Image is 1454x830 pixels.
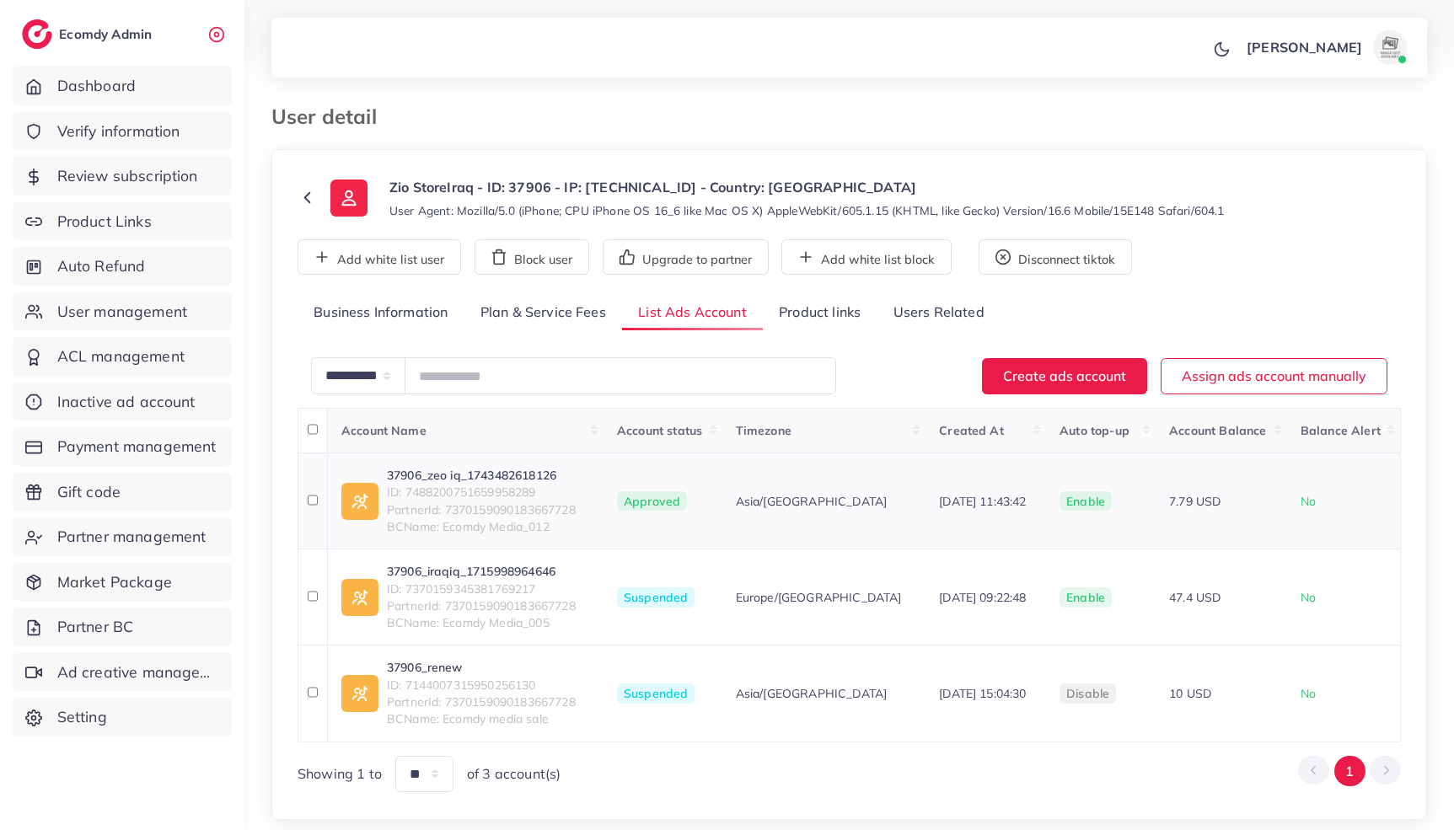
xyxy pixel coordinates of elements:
span: Suspended [617,683,695,704]
a: Auto Refund [13,247,232,286]
span: Account Balance [1169,423,1266,438]
a: 37906_renew [387,659,576,676]
span: 10 USD [1169,686,1211,701]
span: Asia/[GEOGRAPHIC_DATA] [736,685,888,702]
button: Add white list user [298,239,461,275]
span: Partner BC [57,616,134,638]
span: User management [57,301,187,323]
span: Europe/[GEOGRAPHIC_DATA] [736,589,902,606]
span: Asia/[GEOGRAPHIC_DATA] [736,493,888,510]
span: BCName: Ecomdy media sale [387,710,576,727]
span: Created At [939,423,1004,438]
span: 47.4 USD [1169,590,1221,605]
span: enable [1066,590,1105,605]
a: List Ads Account [622,295,763,331]
button: Go to page 1 [1334,756,1365,787]
a: Dashboard [13,67,232,105]
span: Auto Refund [57,255,146,277]
span: of 3 account(s) [467,764,561,784]
button: Block user [475,239,589,275]
a: 37906_iraqiq_1715998964646 [387,563,576,580]
span: Review subscription [57,165,198,187]
span: disable [1066,686,1109,701]
span: Verify information [57,120,180,142]
a: Ad creative management [13,653,232,692]
span: No [1301,590,1316,605]
span: [DATE] 15:04:30 [939,686,1026,701]
span: Suspended [617,587,695,608]
span: PartnerId: 7370159090183667728 [387,597,576,614]
button: Disconnect tiktok [979,239,1132,275]
span: ID: 7144007315950256130 [387,677,576,693]
span: Auto top-up [1060,423,1129,438]
h3: User detail [271,104,390,129]
a: Partner management [13,517,232,556]
button: Assign ads account manually [1161,358,1387,394]
span: No [1301,686,1316,701]
span: [DATE] 09:22:48 [939,590,1026,605]
span: 7.79 USD [1169,494,1221,509]
span: BCName: Ecomdy Media_005 [387,614,576,631]
a: Setting [13,698,232,736]
span: Payment management [57,436,217,458]
a: Verify information [13,112,232,151]
button: Upgrade to partner [603,239,769,275]
span: Dashboard [57,75,136,97]
a: Plan & Service Fees [464,295,622,331]
a: ACL management [13,337,232,376]
a: [PERSON_NAME]avatar [1237,30,1414,64]
h2: Ecomdy Admin [59,26,156,42]
span: ID: 7370159345381769217 [387,581,576,597]
a: Market Package [13,563,232,602]
button: Add white list block [781,239,952,275]
a: Review subscription [13,157,232,195]
a: Product links [763,295,877,331]
span: No [1301,494,1316,509]
span: Balance Alert [1301,423,1381,438]
img: ic-user-info.36bf1079.svg [330,179,368,217]
span: Setting [57,706,107,728]
span: enable [1066,494,1105,509]
a: Payment management [13,427,232,466]
span: ID: 7488200751659958289 [387,484,576,501]
span: Ad creative management [57,661,219,683]
span: Account Name [341,423,427,438]
a: logoEcomdy Admin [22,19,156,49]
span: [DATE] 11:43:42 [939,494,1026,509]
span: Gift code [57,481,121,503]
a: Product Links [13,202,232,241]
a: Users Related [877,295,1000,331]
img: ic-ad-info.7fc67b75.svg [341,579,378,616]
p: Zio StoreIraq - ID: 37906 - IP: [TECHNICAL_ID] - Country: [GEOGRAPHIC_DATA] [389,177,1225,197]
span: Inactive ad account [57,391,196,413]
img: avatar [1373,30,1407,64]
img: ic-ad-info.7fc67b75.svg [341,675,378,712]
p: [PERSON_NAME] [1247,37,1362,57]
a: Inactive ad account [13,383,232,421]
a: Gift code [13,473,232,511]
span: Account status [617,423,702,438]
span: Approved [617,491,687,511]
span: Partner management [57,526,207,548]
span: PartnerId: 7370159090183667728 [387,501,576,518]
img: logo [22,19,52,49]
span: Showing 1 to [298,764,382,784]
span: ACL management [57,345,185,367]
a: Business Information [298,295,464,331]
a: 37906_zeo iq_1743482618126 [387,467,576,484]
img: ic-ad-info.7fc67b75.svg [341,483,378,520]
button: Create ads account [982,358,1147,394]
a: User management [13,292,232,331]
span: Product Links [57,211,152,233]
span: BCName: Ecomdy Media_012 [387,518,576,535]
span: Timezone [736,423,791,438]
small: User Agent: Mozilla/5.0 (iPhone; CPU iPhone OS 16_6 like Mac OS X) AppleWebKit/605.1.15 (KHTML, l... [389,202,1225,219]
span: PartnerId: 7370159090183667728 [387,693,576,710]
span: Market Package [57,571,172,593]
a: Partner BC [13,608,232,646]
ul: Pagination [1298,756,1401,787]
